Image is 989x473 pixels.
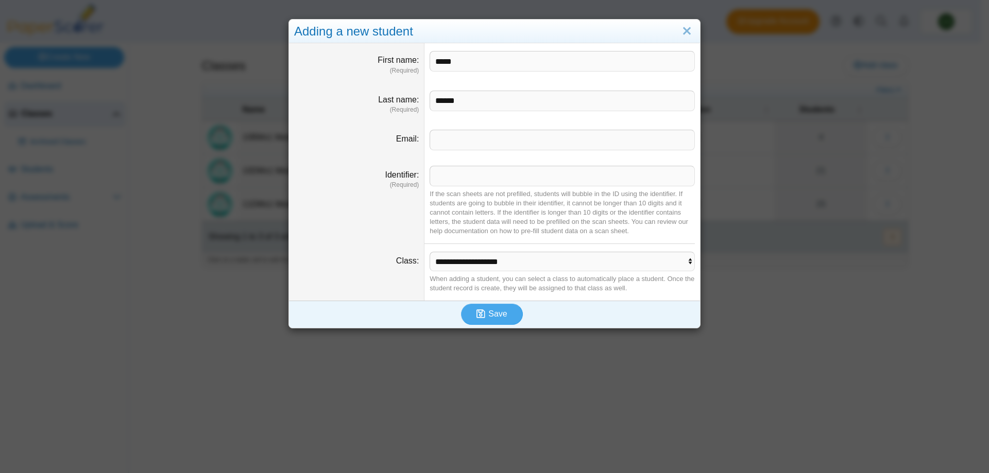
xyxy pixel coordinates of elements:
label: First name [378,56,419,64]
dfn: (Required) [294,66,419,75]
a: Close [679,23,695,40]
div: If the scan sheets are not prefilled, students will bubble in the ID using the identifier. If stu... [430,189,695,236]
div: When adding a student, you can select a class to automatically place a student. Once the student ... [430,274,695,293]
label: Class [396,256,419,265]
label: Last name [378,95,419,104]
div: Adding a new student [289,20,700,44]
label: Email [396,134,419,143]
span: Save [488,309,507,318]
button: Save [461,304,523,324]
dfn: (Required) [294,106,419,114]
dfn: (Required) [294,181,419,189]
label: Identifier [385,170,419,179]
